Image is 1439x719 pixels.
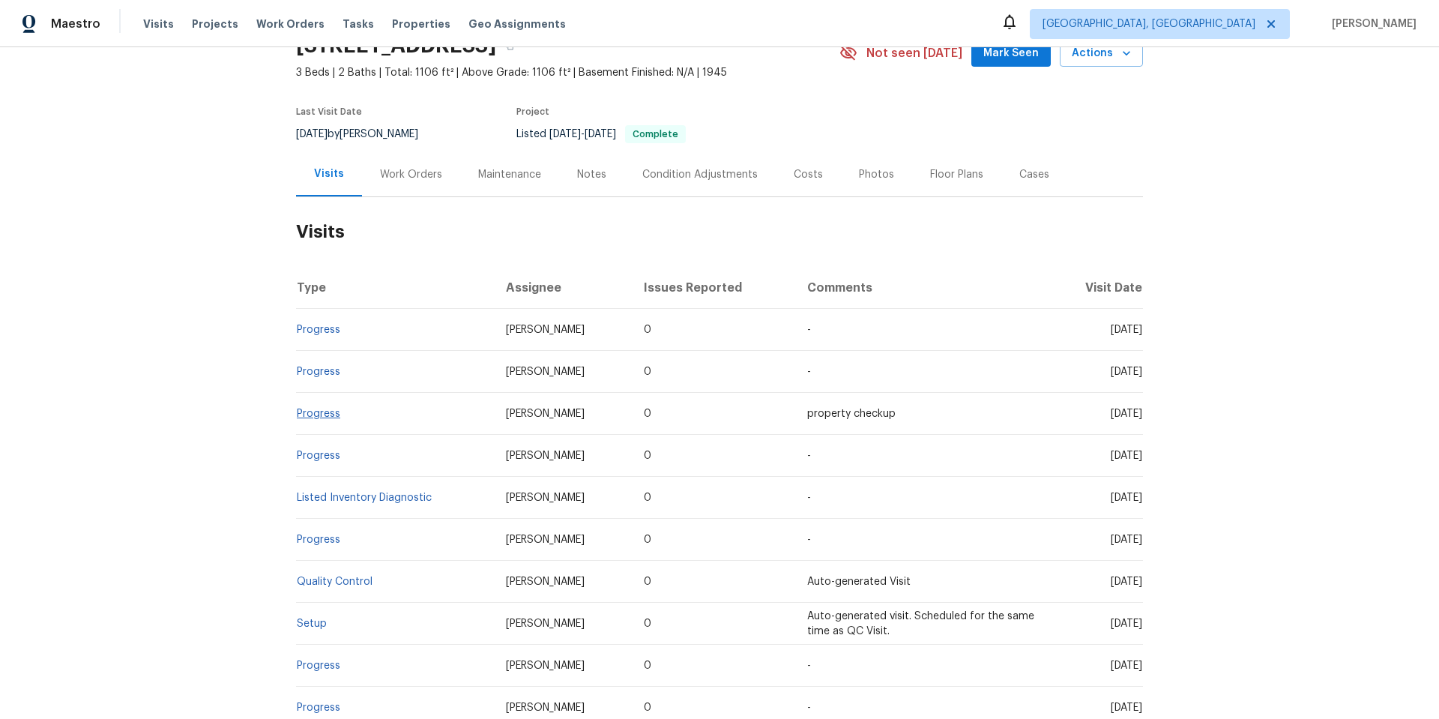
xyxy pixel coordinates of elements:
span: [PERSON_NAME] [1326,16,1417,31]
span: 0 [644,703,651,713]
a: Progress [297,535,340,545]
span: 3 Beds | 2 Baths | Total: 1106 ft² | Above Grade: 1106 ft² | Basement Finished: N/A | 1945 [296,65,839,80]
span: [DATE] [1111,451,1142,461]
span: Auto-generated visit. Scheduled for the same time as QC Visit. [807,611,1034,637]
span: - [807,451,811,461]
div: Visits [314,166,344,181]
span: 0 [644,535,651,545]
a: Progress [297,409,340,419]
span: [DATE] [1111,661,1142,671]
div: Cases [1019,167,1049,182]
span: 0 [644,367,651,377]
span: 0 [644,619,651,629]
span: [PERSON_NAME] [506,703,585,713]
span: Last Visit Date [296,107,362,116]
span: Visits [143,16,174,31]
span: 0 [644,451,651,461]
div: Notes [577,167,606,182]
th: Assignee [494,267,632,309]
span: Maestro [51,16,100,31]
span: 0 [644,577,651,587]
span: [DATE] [1111,493,1142,503]
span: [PERSON_NAME] [506,325,585,335]
div: Work Orders [380,167,442,182]
span: - [807,535,811,545]
a: Progress [297,703,340,713]
span: Mark Seen [983,44,1039,63]
th: Visit Date [1049,267,1143,309]
span: Projects [192,16,238,31]
span: 0 [644,661,651,671]
div: Condition Adjustments [642,167,758,182]
span: [PERSON_NAME] [506,367,585,377]
span: [PERSON_NAME] [506,493,585,503]
span: [GEOGRAPHIC_DATA], [GEOGRAPHIC_DATA] [1043,16,1255,31]
span: [DATE] [1111,409,1142,419]
span: - [807,703,811,713]
span: 0 [644,493,651,503]
span: [PERSON_NAME] [506,577,585,587]
span: [DATE] [1111,577,1142,587]
span: Auto-generated Visit [807,577,911,587]
span: - [807,661,811,671]
span: [PERSON_NAME] [506,619,585,629]
span: Not seen [DATE] [866,46,962,61]
span: Properties [392,16,450,31]
th: Comments [795,267,1049,309]
div: Photos [859,167,894,182]
span: Work Orders [256,16,325,31]
div: Costs [794,167,823,182]
span: - [549,129,616,139]
a: Progress [297,451,340,461]
span: 0 [644,409,651,419]
span: Complete [627,130,684,139]
span: [DATE] [1111,535,1142,545]
span: property checkup [807,409,896,419]
h2: Visits [296,197,1143,267]
span: - [807,367,811,377]
span: Listed [516,129,686,139]
div: by [PERSON_NAME] [296,125,436,143]
span: [PERSON_NAME] [506,661,585,671]
span: [PERSON_NAME] [506,535,585,545]
th: Issues Reported [632,267,796,309]
th: Type [296,267,494,309]
span: Geo Assignments [468,16,566,31]
a: Progress [297,661,340,671]
span: Actions [1072,44,1131,63]
span: [DATE] [1111,367,1142,377]
button: Actions [1060,40,1143,67]
a: Quality Control [297,577,372,587]
span: Tasks [343,19,374,29]
span: - [807,493,811,503]
a: Listed Inventory Diagnostic [297,493,432,503]
div: Maintenance [478,167,541,182]
span: - [807,325,811,335]
h2: [STREET_ADDRESS] [296,38,496,53]
span: [DATE] [1111,703,1142,713]
span: [DATE] [549,129,581,139]
span: [DATE] [585,129,616,139]
span: [DATE] [1111,325,1142,335]
a: Progress [297,325,340,335]
span: [PERSON_NAME] [506,409,585,419]
div: Floor Plans [930,167,983,182]
span: Project [516,107,549,116]
a: Progress [297,367,340,377]
span: [PERSON_NAME] [506,451,585,461]
a: Setup [297,619,327,629]
span: [DATE] [1111,619,1142,629]
span: 0 [644,325,651,335]
span: [DATE] [296,129,328,139]
button: Mark Seen [971,40,1051,67]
